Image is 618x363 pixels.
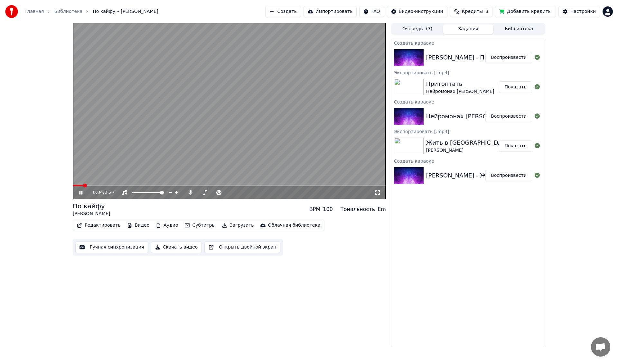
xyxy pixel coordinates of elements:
[75,241,148,253] button: Ручная синхронизация
[570,8,596,15] div: Настройки
[392,24,443,34] button: Очередь
[268,222,321,229] div: Облачная библиотека
[391,68,545,76] div: Экспортировать [.mp4]
[450,6,492,17] button: Кредиты3
[426,26,432,32] span: ( 3 )
[391,98,545,105] div: Создать караоке
[391,39,545,47] div: Создать караоке
[5,5,18,18] img: youka
[485,52,532,63] button: Воспроизвести
[54,8,82,15] a: Библиотека
[341,205,375,213] div: Тональность
[74,221,123,230] button: Редактировать
[309,205,320,213] div: BPM
[24,8,158,15] nav: breadcrumb
[499,81,532,93] button: Показать
[125,221,152,230] button: Видео
[485,111,532,122] button: Воспроизвести
[391,127,545,135] div: Экспортировать [.mp4]
[426,112,514,121] div: Нейромонах [PERSON_NAME]
[485,170,532,181] button: Воспроизвести
[73,211,110,217] div: [PERSON_NAME]
[182,221,218,230] button: Субтитры
[426,138,511,147] div: Жить в [GEOGRAPHIC_DATA]
[378,205,386,213] div: Em
[462,8,483,15] span: Кредиты
[220,221,257,230] button: Загрузить
[73,202,110,211] div: По кайфу
[24,8,44,15] a: Главная
[426,147,511,154] div: [PERSON_NAME]
[93,8,158,15] span: По кайфу • [PERSON_NAME]
[151,241,202,253] button: Скачать видео
[591,337,610,357] div: Открытый чат
[387,6,447,17] button: Видео-инструкции
[105,189,115,196] span: 2:27
[558,6,600,17] button: Настройки
[359,6,384,17] button: FAQ
[265,6,301,17] button: Создать
[426,53,509,62] div: [PERSON_NAME] - По кайфу
[391,157,545,165] div: Создать караоке
[426,88,494,95] div: Нейромонах [PERSON_NAME]
[153,221,181,230] button: Аудио
[443,24,494,34] button: Задания
[426,79,494,88] div: Притоптать
[485,8,488,15] span: 3
[304,6,357,17] button: Импортировать
[426,171,520,180] div: [PERSON_NAME] - Жить в кайф
[323,205,333,213] div: 100
[93,189,108,196] div: /
[493,24,544,34] button: Библиотека
[204,241,280,253] button: Открыть двойной экран
[499,140,532,152] button: Показать
[93,189,103,196] span: 0:04
[495,6,556,17] button: Добавить кредиты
